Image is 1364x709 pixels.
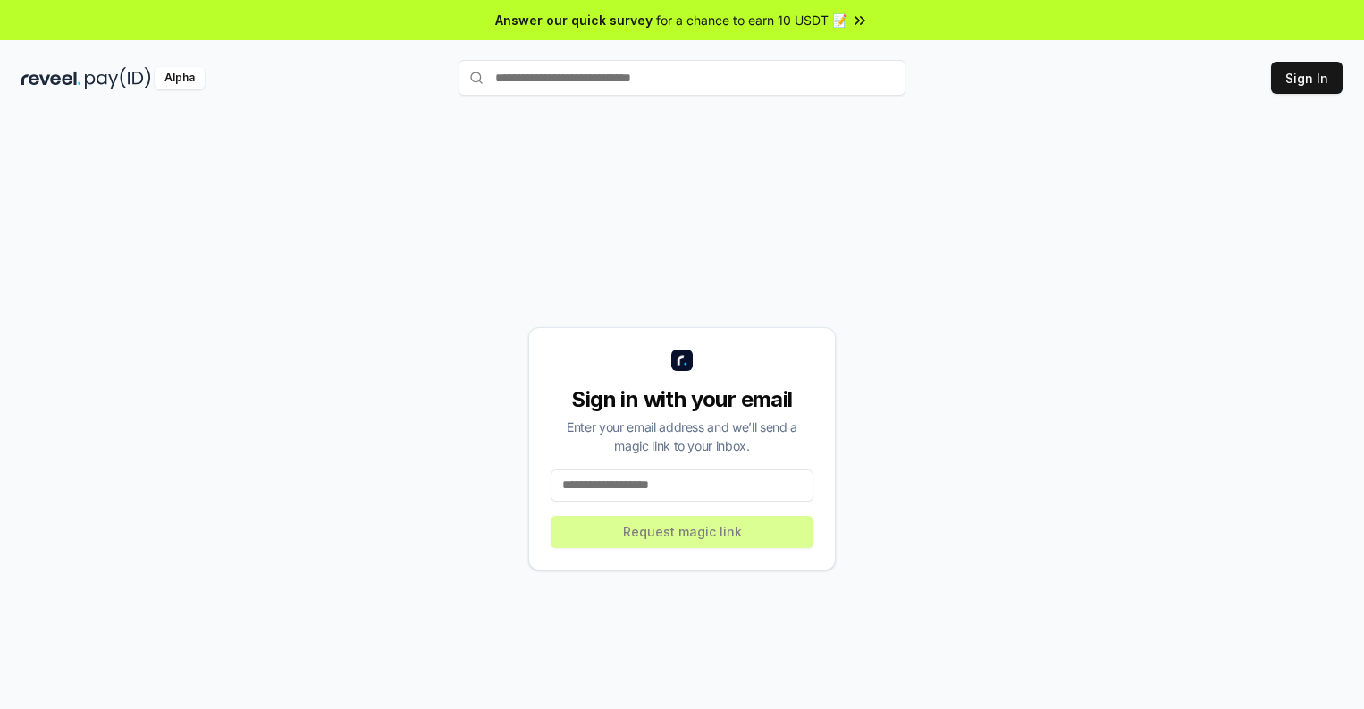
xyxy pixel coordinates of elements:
[671,350,693,371] img: logo_small
[21,67,81,89] img: reveel_dark
[85,67,151,89] img: pay_id
[551,385,813,414] div: Sign in with your email
[495,11,653,30] span: Answer our quick survey
[1271,62,1343,94] button: Sign In
[551,418,813,455] div: Enter your email address and we’ll send a magic link to your inbox.
[155,67,205,89] div: Alpha
[656,11,847,30] span: for a chance to earn 10 USDT 📝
